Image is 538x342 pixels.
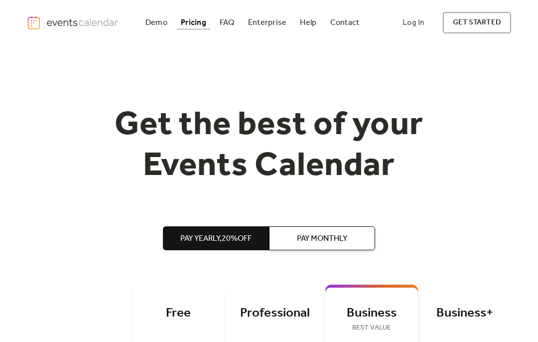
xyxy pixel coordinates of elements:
span: BEST VALUE [340,322,403,334]
div: Free [147,305,210,322]
span: Pay Yearly, 20% off [180,233,252,245]
div: Demo [145,20,167,25]
a: Pricing [177,16,210,29]
a: Demo [141,16,171,29]
div: Contact [330,20,360,25]
div: Pricing [181,20,206,25]
h1: Get the best of your Events Calendar [78,105,460,186]
a: home [27,15,120,30]
a: FAQ [216,16,239,29]
div: Enterprise [248,20,286,25]
span: Pay Monthly [297,233,347,245]
button: Pay Yearly,20%off [163,226,269,250]
a: Enterprise [244,16,290,29]
button: Pay Monthly [269,226,375,250]
div: Help [300,20,316,25]
a: get started [443,12,511,33]
a: Help [296,16,320,29]
div: Business+ [433,305,496,322]
a: Log In [393,12,434,33]
div: FAQ [220,20,235,25]
div: Professional [240,305,310,322]
div: Business [340,305,403,322]
a: Contact [326,16,364,29]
